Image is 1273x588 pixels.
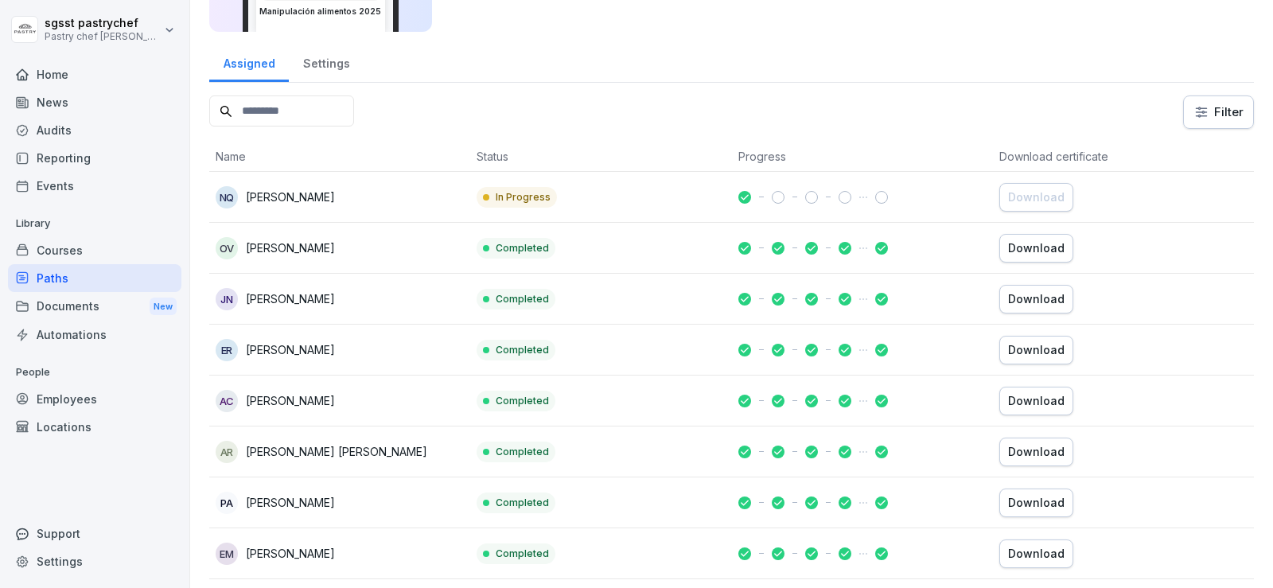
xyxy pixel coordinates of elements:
[8,547,181,575] a: Settings
[1008,494,1065,512] div: Download
[999,438,1073,466] button: Download
[45,17,161,30] p: sgsst pastrychef
[999,489,1073,517] button: Download
[8,413,181,441] a: Locations
[246,239,335,256] p: [PERSON_NAME]
[150,298,177,316] div: New
[8,88,181,116] a: News
[8,520,181,547] div: Support
[45,31,161,42] p: Pastry chef [PERSON_NAME] y Cocina gourmet
[216,441,238,463] div: AR
[8,116,181,144] a: Audits
[999,336,1073,364] button: Download
[1008,290,1065,308] div: Download
[470,142,731,172] th: Status
[999,183,1073,212] button: Download
[8,60,181,88] a: Home
[496,343,549,357] p: Completed
[496,241,549,255] p: Completed
[496,445,549,459] p: Completed
[1008,545,1065,563] div: Download
[999,285,1073,313] button: Download
[8,211,181,236] p: Library
[209,41,289,82] a: Assigned
[246,443,427,460] p: [PERSON_NAME] [PERSON_NAME]
[732,142,993,172] th: Progress
[246,392,335,409] p: [PERSON_NAME]
[216,186,238,208] div: NQ
[216,390,238,412] div: AC
[216,288,238,310] div: JN
[999,234,1073,263] button: Download
[8,236,181,264] a: Courses
[8,360,181,385] p: People
[246,189,335,205] p: [PERSON_NAME]
[8,321,181,349] a: Automations
[216,492,238,514] div: PA
[496,394,549,408] p: Completed
[216,237,238,259] div: OV
[1008,189,1065,206] div: Download
[1184,96,1253,128] button: Filter
[1008,239,1065,257] div: Download
[1008,443,1065,461] div: Download
[209,142,470,172] th: Name
[8,292,181,321] a: DocumentsNew
[8,172,181,200] a: Events
[993,142,1254,172] th: Download certificate
[246,494,335,511] p: [PERSON_NAME]
[8,144,181,172] a: Reporting
[1193,104,1244,120] div: Filter
[496,547,549,561] p: Completed
[496,190,551,204] p: In Progress
[496,496,549,510] p: Completed
[246,341,335,358] p: [PERSON_NAME]
[1008,392,1065,410] div: Download
[216,339,238,361] div: ER
[1008,341,1065,359] div: Download
[999,387,1073,415] button: Download
[8,292,181,321] div: Documents
[8,264,181,292] a: Paths
[289,41,364,82] a: Settings
[8,385,181,413] a: Employees
[246,545,335,562] p: [PERSON_NAME]
[246,290,335,307] p: [PERSON_NAME]
[216,543,238,565] div: EM
[999,539,1073,568] button: Download
[496,292,549,306] p: Completed
[259,6,382,18] h3: Manipulación alimentos 2025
